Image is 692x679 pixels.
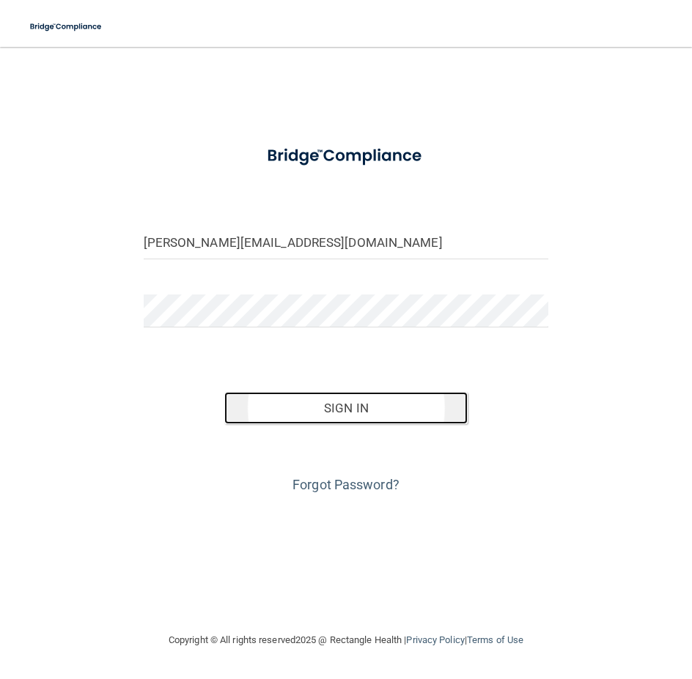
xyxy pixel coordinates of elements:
[467,634,523,645] a: Terms of Use
[406,634,464,645] a: Privacy Policy
[292,477,400,492] a: Forgot Password?
[22,12,111,42] img: bridge_compliance_login_screen.278c3ca4.svg
[144,226,549,259] input: Email
[224,392,468,424] button: Sign In
[78,617,614,664] div: Copyright © All rights reserved 2025 @ Rectangle Health | |
[250,135,441,177] img: bridge_compliance_login_screen.278c3ca4.svg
